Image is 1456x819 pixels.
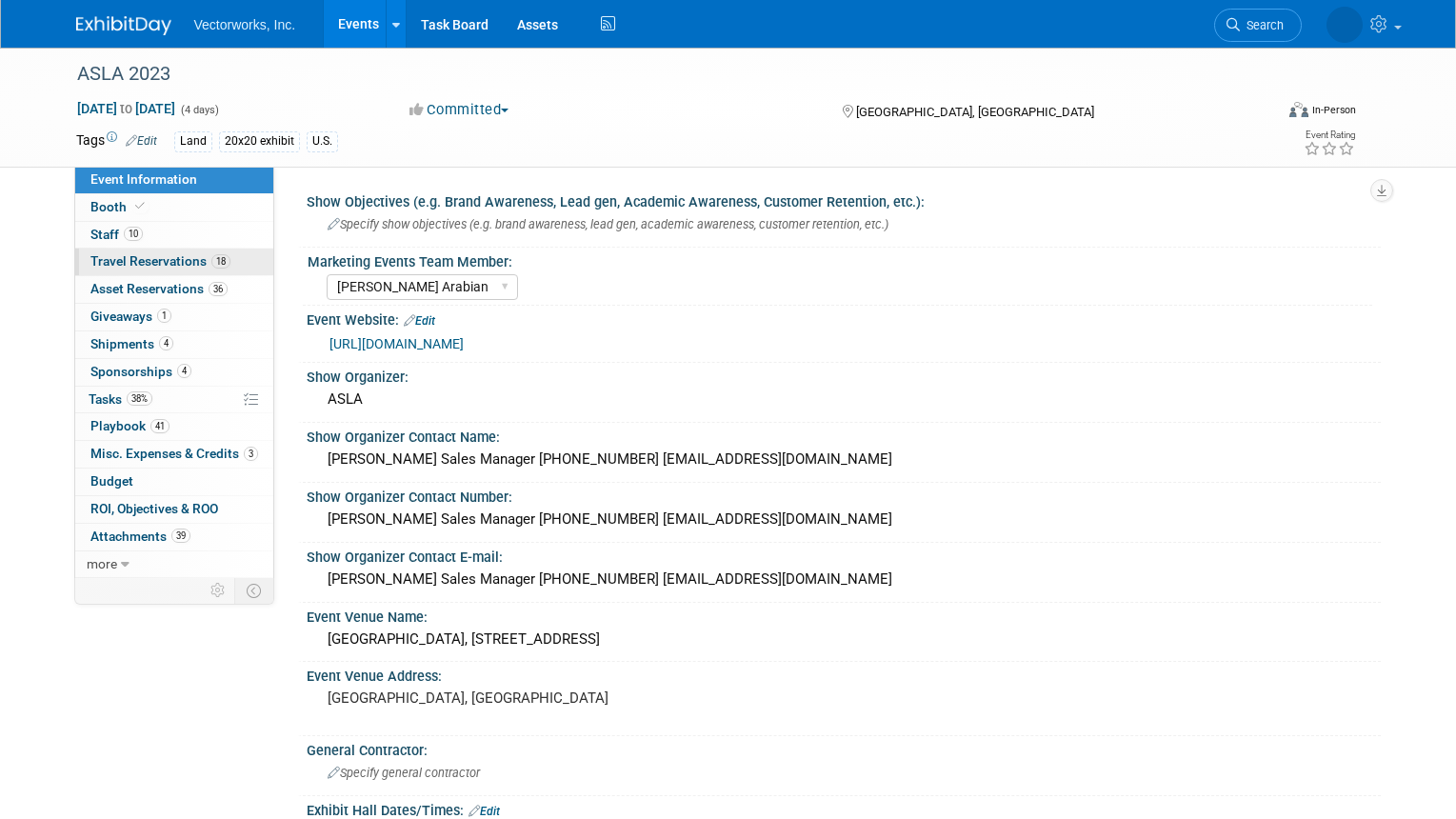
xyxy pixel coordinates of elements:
span: Sponsorships [90,364,191,379]
img: Laura Bucci [1326,7,1363,43]
a: Tasks38% [75,387,273,413]
a: Staff10 [75,222,273,249]
span: (4 days) [179,104,219,116]
span: Giveaways [90,309,171,324]
img: Format-Inperson.png [1289,102,1308,117]
a: Edit [469,805,500,818]
a: Event Information [75,167,273,193]
span: 18 [211,254,230,269]
span: Playbook [90,418,170,433]
div: [PERSON_NAME] Sales Manager [PHONE_NUMBER] [EMAIL_ADDRESS][DOMAIN_NAME] [321,505,1366,534]
span: more [87,556,117,571]
div: Show Organizer Contact E-mail: [307,543,1381,567]
div: General Contractor: [307,736,1381,760]
div: In-Person [1311,103,1356,117]
span: [GEOGRAPHIC_DATA], [GEOGRAPHIC_DATA] [856,105,1094,119]
div: U.S. [307,131,338,151]
a: Edit [404,314,435,328]
div: [PERSON_NAME] Sales Manager [PHONE_NUMBER] [EMAIL_ADDRESS][DOMAIN_NAME] [321,565,1366,594]
div: Event Website: [307,306,1381,330]
span: Booth [90,199,149,214]
span: Budget [90,473,133,489]
span: 4 [177,364,191,378]
div: Event Venue Address: [307,662,1381,686]
span: Travel Reservations [90,253,230,269]
span: 39 [171,529,190,543]
img: ExhibitDay [76,16,171,35]
span: Staff [90,227,143,242]
span: 36 [209,282,228,296]
a: more [75,551,273,578]
a: Budget [75,469,273,495]
a: ROI, Objectives & ROO [75,496,273,523]
a: Shipments4 [75,331,273,358]
span: to [117,101,135,116]
div: Event Rating [1304,130,1355,140]
div: [GEOGRAPHIC_DATA], [STREET_ADDRESS] [321,625,1366,654]
div: ASLA [321,385,1366,414]
a: Playbook41 [75,413,273,440]
div: Show Objectives (e.g. Brand Awareness, Lead gen, Academic Awareness, Customer Retention, etc.): [307,188,1381,211]
a: Attachments39 [75,524,273,550]
span: ROI, Objectives & ROO [90,501,218,516]
div: [PERSON_NAME] Sales Manager [PHONE_NUMBER] [EMAIL_ADDRESS][DOMAIN_NAME] [321,445,1366,474]
td: Tags [76,130,157,152]
span: Search [1240,18,1284,32]
span: 41 [150,419,170,433]
a: Asset Reservations36 [75,276,273,303]
a: Misc. Expenses & Credits3 [75,441,273,468]
span: Specify general contractor [328,766,480,780]
div: Show Organizer Contact Name: [307,423,1381,447]
a: Search [1214,9,1302,42]
a: Giveaways1 [75,304,273,330]
div: Show Organizer: [307,363,1381,387]
span: Vectorworks, Inc. [194,17,296,32]
a: [URL][DOMAIN_NAME] [329,336,464,351]
td: Toggle Event Tabs [234,578,273,603]
div: Event Format [1167,99,1356,128]
div: 20x20 exhibit [219,131,300,151]
div: Land [174,131,212,151]
span: 10 [124,227,143,241]
a: Travel Reservations18 [75,249,273,275]
a: Edit [126,134,157,148]
span: Asset Reservations [90,281,228,296]
i: Booth reservation complete [135,201,145,211]
span: Misc. Expenses & Credits [90,446,258,461]
span: 1 [157,309,171,323]
span: 4 [159,336,173,350]
pre: [GEOGRAPHIC_DATA], [GEOGRAPHIC_DATA] [328,689,733,707]
span: 38% [127,391,152,406]
span: Attachments [90,529,190,544]
span: [DATE] [DATE] [76,100,176,117]
button: Committed [403,100,516,120]
span: Tasks [89,391,152,407]
span: Shipments [90,336,173,351]
a: Booth [75,194,273,221]
td: Personalize Event Tab Strip [202,578,235,603]
div: Event Venue Name: [307,603,1381,627]
span: Specify show objectives (e.g. brand awareness, lead gen, academic awareness, customer retention, ... [328,217,888,231]
a: Sponsorships4 [75,359,273,386]
div: Marketing Events Team Member: [308,248,1372,271]
div: ASLA 2023 [70,57,1247,91]
span: 3 [244,447,258,461]
span: Event Information [90,171,197,187]
div: Show Organizer Contact Number: [307,483,1381,507]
